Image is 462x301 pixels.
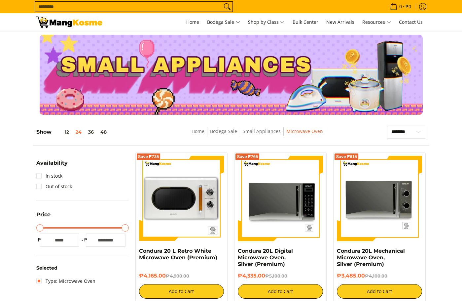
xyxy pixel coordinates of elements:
[207,18,240,26] span: Bodega Sale
[337,248,405,267] a: Condura 20L Mechanical Microwave Oven, Silver (Premium)
[337,156,422,241] img: Condura 20L Mechanical Microwave Oven, Silver (Premium)
[286,127,323,136] span: Microwave Oven
[36,171,62,181] a: In stock
[36,160,68,166] span: Availability
[36,129,110,135] h5: Show
[36,265,129,271] h6: Selected
[237,155,258,159] span: Save ₱765
[238,156,323,241] img: 20-liter-digital-microwave-oven-silver-full-front-view-mang-kosme
[365,273,387,279] del: ₱4,100.00
[85,129,97,135] button: 36
[139,273,224,279] h6: ₱4,165.00
[396,13,426,31] a: Contact Us
[148,127,367,142] nav: Breadcrumbs
[36,276,95,286] a: Type: Microwave Oven
[238,284,323,299] button: Add to Cart
[72,129,85,135] button: 24
[289,13,322,31] a: Bulk Center
[238,248,293,267] a: Condura 20L Digital Microwave Oven, Silver (Premium)
[52,129,72,135] button: 12
[139,248,217,261] a: Condura 20 L Retro White Microwave Oven (Premium)
[265,273,287,279] del: ₱5,100.00
[362,18,391,26] span: Resources
[36,160,68,171] summary: Open
[359,13,394,31] a: Resources
[245,13,288,31] a: Shop by Class
[183,13,202,31] a: Home
[109,13,426,31] nav: Main Menu
[36,212,51,222] summary: Open
[336,155,357,159] span: Save ₱615
[204,13,243,31] a: Bodega Sale
[243,128,281,134] a: Small Appliances
[405,4,412,9] span: ₱0
[192,128,204,134] a: Home
[326,19,354,25] span: New Arrivals
[399,19,423,25] span: Contact Us
[139,284,224,299] button: Add to Cart
[139,156,224,241] img: condura-vintage-style-20-liter-micowave-oven-with-icc-sticker-class-a-full-front-view-mang-kosme
[323,13,358,31] a: New Arrivals
[222,2,232,12] button: Search
[36,236,43,243] span: ₱
[166,273,189,279] del: ₱4,900.00
[238,273,323,279] h6: ₱4,335.00
[36,17,102,28] img: Small Appliances l Mang Kosme: Home Appliances Warehouse Sale Microwave Oven
[398,4,403,9] span: 0
[97,129,110,135] button: 48
[248,18,285,26] span: Shop by Class
[138,155,159,159] span: Save ₱735
[293,19,318,25] span: Bulk Center
[36,181,72,192] a: Out of stock
[186,19,199,25] span: Home
[337,284,422,299] button: Add to Cart
[210,128,237,134] a: Bodega Sale
[36,212,51,217] span: Price
[83,236,89,243] span: ₱
[337,273,422,279] h6: ₱3,485.00
[388,3,413,10] span: •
